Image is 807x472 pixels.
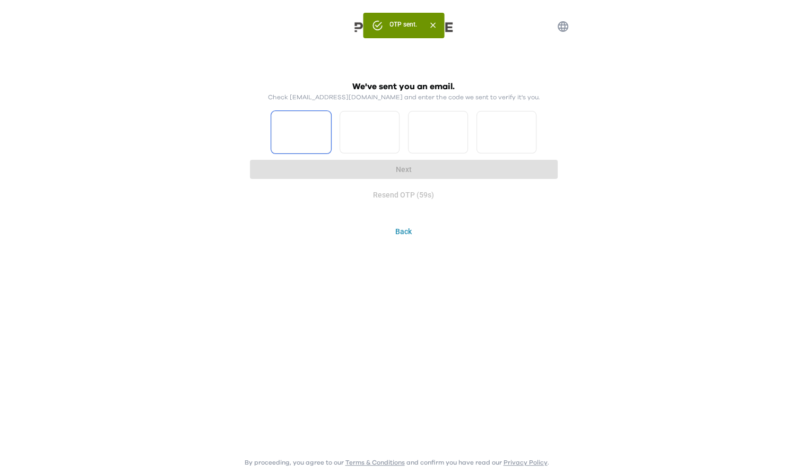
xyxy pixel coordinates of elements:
input: Please enter OTP character 2 [340,111,400,153]
input: Please enter OTP character 3 [408,111,468,153]
button: Close [426,18,440,32]
input: Please enter OTP character 1 [271,111,331,153]
a: Privacy Policy [504,459,548,466]
p: By proceeding, you agree to our and confirm you have read our . [245,458,549,467]
a: Terms & Conditions [345,459,405,466]
p: Check [EMAIL_ADDRESS][DOMAIN_NAME] and enter the code we sent to verify it's you. [268,93,540,101]
div: OTP sent. [389,16,417,35]
input: Please enter OTP character 4 [476,111,536,153]
h2: We've sent you an email. [352,80,455,93]
img: Preface Logo [351,21,457,32]
button: Back [245,222,563,242]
